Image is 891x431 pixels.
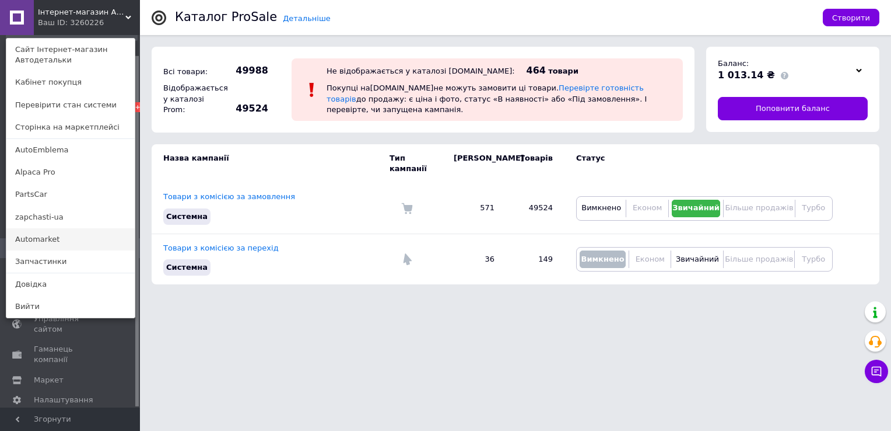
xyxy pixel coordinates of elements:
span: Маркет [34,375,64,385]
span: Вимкнено [581,255,624,263]
a: Кабінет покупця [6,71,135,93]
span: Турбо [802,255,825,263]
span: Економ [636,255,665,263]
div: Відображається у каталозі Prom: [160,80,224,118]
span: Створити [832,13,870,22]
span: Інтернет-магазин Автодетальки [38,7,125,18]
a: Довідка [6,273,135,296]
button: Звичайний [672,200,721,217]
button: Вимкнено [580,200,623,217]
span: Економ [633,203,662,212]
td: Статус [564,144,833,183]
td: Товарів [506,144,564,183]
a: Alpaca Pro [6,161,135,183]
span: 49524 [227,102,268,115]
a: Поповнити баланс [718,97,868,120]
button: Звичайний [674,251,720,268]
td: Тип кампанії [390,144,442,183]
a: Запчастинки [6,251,135,273]
a: Сторінка на маркетплейсі [6,116,135,138]
td: 49524 [506,183,564,234]
button: Турбо [798,200,829,217]
a: PartsCar [6,183,135,206]
div: Ваш ID: 3260226 [38,18,87,28]
span: Поповнити баланс [756,103,830,114]
button: Економ [629,200,665,217]
a: Перевірити стан системи [6,94,135,116]
span: Гаманець компанії [34,344,108,365]
td: 149 [506,234,564,284]
img: :exclamation: [303,81,321,99]
div: Каталог ProSale [175,11,277,23]
button: Економ [632,251,668,268]
a: zapchasti-ua [6,206,135,228]
button: Турбо [798,251,829,268]
span: Звичайний [676,255,719,263]
a: Товари з комісією за перехід [163,244,279,252]
a: Перевірте готовність товарів [327,84,644,103]
a: Вийти [6,296,135,318]
span: Звичайний [672,203,720,212]
img: Комісія за замовлення [401,203,413,214]
div: Не відображається у каталозі [DOMAIN_NAME]: [327,67,515,75]
span: Баланс: [718,59,749,68]
span: Більше продажів [725,255,793,263]
span: Системна [166,212,208,221]
button: Чат з покупцем [865,360,888,383]
td: 36 [442,234,506,284]
span: Покупці на [DOMAIN_NAME] не можуть замовити ці товари. до продажу: є ціна і фото, статус «В наявн... [327,84,647,113]
span: Управління сайтом [34,314,108,335]
button: Більше продажів [727,200,791,217]
button: Вимкнено [580,251,626,268]
div: Всі товари: [160,64,224,80]
span: 1 013.14 ₴ [718,69,775,81]
span: Турбо [802,203,825,212]
td: 571 [442,183,506,234]
a: Сайт Інтернет-магазин Автодетальки [6,39,135,71]
button: Більше продажів [727,251,791,268]
span: 464 [527,65,546,76]
a: AutoEmblema [6,139,135,161]
span: Більше продажів [725,203,793,212]
a: Детальніше [283,14,331,23]
img: Комісія за перехід [401,253,413,265]
td: Назва кампанії [152,144,390,183]
span: Системна [166,263,208,272]
span: 49988 [227,64,268,77]
button: Створити [823,9,879,26]
a: Товари з комісією за замовлення [163,192,295,201]
span: Вимкнено [581,203,621,212]
a: Аutomarket [6,228,135,251]
span: товари [548,67,578,75]
span: Налаштування [34,395,93,405]
td: [PERSON_NAME] [442,144,506,183]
